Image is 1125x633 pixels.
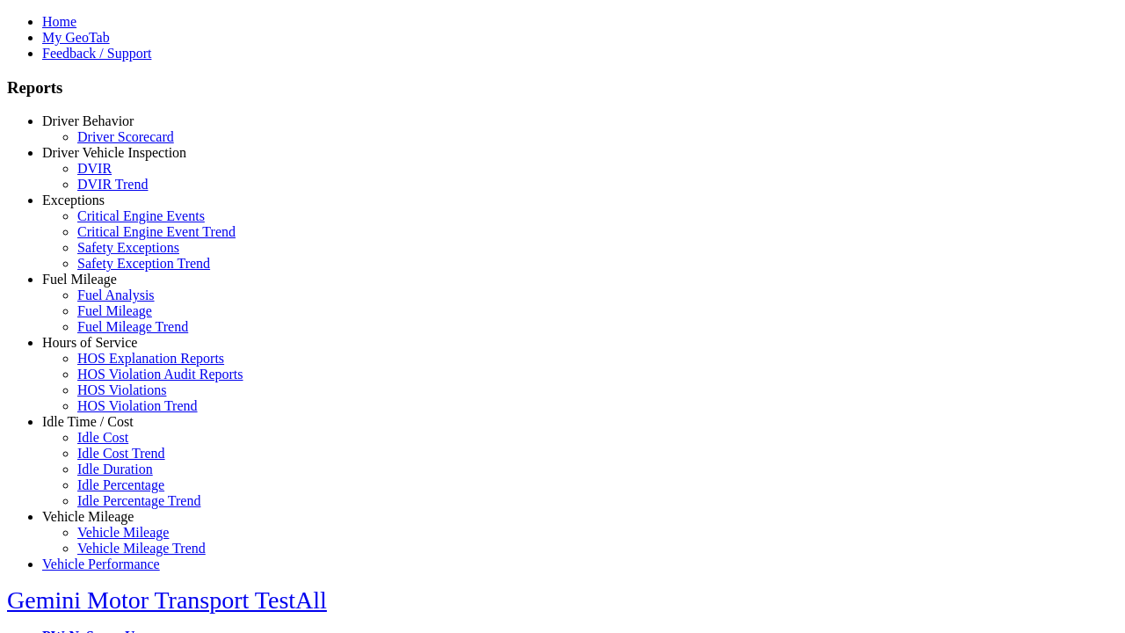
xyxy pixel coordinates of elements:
[7,78,1118,98] h3: Reports
[77,382,166,397] a: HOS Violations
[77,367,243,382] a: HOS Violation Audit Reports
[77,208,205,223] a: Critical Engine Events
[42,46,151,61] a: Feedback / Support
[77,303,152,318] a: Fuel Mileage
[77,430,128,445] a: Idle Cost
[42,14,76,29] a: Home
[77,319,188,334] a: Fuel Mileage Trend
[42,509,134,524] a: Vehicle Mileage
[42,30,110,45] a: My GeoTab
[42,272,117,287] a: Fuel Mileage
[77,525,169,540] a: Vehicle Mileage
[77,224,236,239] a: Critical Engine Event Trend
[77,462,153,477] a: Idle Duration
[42,557,160,571] a: Vehicle Performance
[77,287,155,302] a: Fuel Analysis
[77,177,148,192] a: DVIR Trend
[77,129,174,144] a: Driver Scorecard
[77,256,210,271] a: Safety Exception Trend
[7,586,327,614] a: Gemini Motor Transport TestAll
[42,414,134,429] a: Idle Time / Cost
[42,113,134,128] a: Driver Behavior
[77,161,112,176] a: DVIR
[77,398,198,413] a: HOS Violation Trend
[77,351,224,366] a: HOS Explanation Reports
[77,477,164,492] a: Idle Percentage
[77,240,179,255] a: Safety Exceptions
[77,493,200,508] a: Idle Percentage Trend
[42,193,105,207] a: Exceptions
[42,145,186,160] a: Driver Vehicle Inspection
[42,335,137,350] a: Hours of Service
[77,446,165,461] a: Idle Cost Trend
[77,541,206,556] a: Vehicle Mileage Trend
